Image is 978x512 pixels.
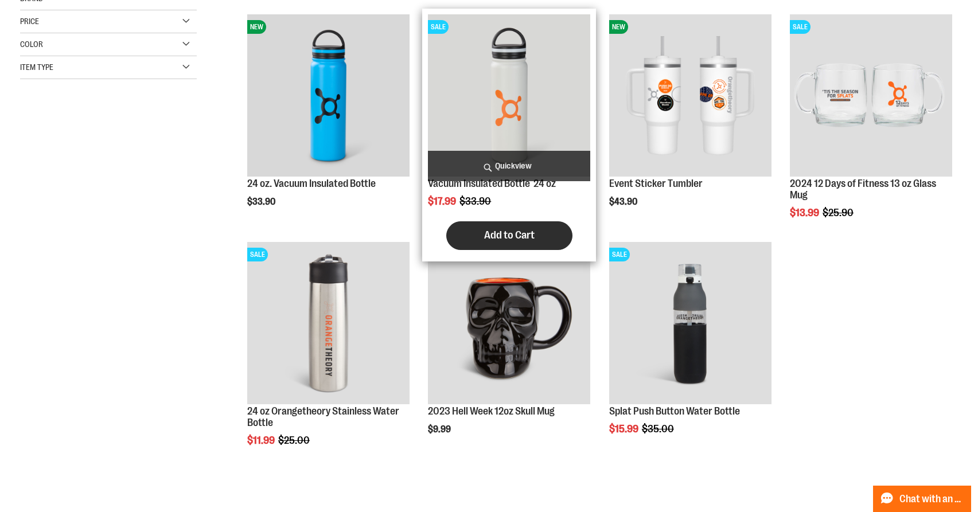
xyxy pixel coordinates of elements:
[609,178,703,189] a: Event Sticker Tumbler
[609,197,639,207] span: $43.90
[603,9,777,236] div: product
[428,14,590,177] img: Vacuum Insulated Bottle 24 oz
[609,423,640,435] span: $15.99
[422,9,596,261] div: product
[20,62,53,72] span: Item Type
[790,20,811,34] span: SALE
[428,424,453,435] span: $9.99
[790,14,952,177] img: Main image of 2024 12 Days of Fitness 13 oz Glass Mug
[609,20,628,34] span: NEW
[823,207,855,218] span: $25.90
[241,9,415,236] div: product
[790,14,952,178] a: Main image of 2024 12 Days of Fitness 13 oz Glass MugSALE
[484,229,535,241] span: Add to Cart
[790,178,936,201] a: 2024 12 Days of Fitness 13 oz Glass Mug
[873,486,972,512] button: Chat with an Expert
[247,242,410,406] a: Product image for 24oz. Orangetheory Stainless Water BottleSALE
[609,242,772,404] img: Product image for 25oz. Splat Push Button Water Bottle Grey
[278,435,311,446] span: $25.00
[428,242,590,406] a: Product image for Hell Week 12oz Skull Mug
[428,20,449,34] span: SALE
[247,20,266,34] span: NEW
[428,178,556,189] a: Vacuum Insulated Bottle 24 oz
[241,236,415,475] div: product
[428,14,590,178] a: Vacuum Insulated Bottle 24 ozSALE
[609,14,772,178] a: OTF 40 oz. Sticker TumblerNEW
[247,14,410,178] a: 24 oz. Vacuum Insulated BottleNEW
[428,242,590,404] img: Product image for Hell Week 12oz Skull Mug
[247,197,277,207] span: $33.90
[609,405,740,417] a: Splat Push Button Water Bottle
[247,178,376,189] a: 24 oz. Vacuum Insulated Bottle
[247,405,399,428] a: 24 oz Orangetheory Stainless Water Bottle
[459,196,493,207] span: $33.90
[20,17,39,26] span: Price
[422,236,596,464] div: product
[247,242,410,404] img: Product image for 24oz. Orangetheory Stainless Water Bottle
[899,494,964,505] span: Chat with an Expert
[642,423,676,435] span: $35.00
[790,207,821,218] span: $13.99
[609,248,630,261] span: SALE
[609,14,772,177] img: OTF 40 oz. Sticker Tumbler
[784,9,958,247] div: product
[428,151,590,181] a: Quickview
[247,248,268,261] span: SALE
[247,435,276,446] span: $11.99
[428,405,555,417] a: 2023 Hell Week 12oz Skull Mug
[446,221,572,250] button: Add to Cart
[247,14,410,177] img: 24 oz. Vacuum Insulated Bottle
[20,40,43,49] span: Color
[609,242,772,406] a: Product image for 25oz. Splat Push Button Water Bottle GreySALE
[428,196,458,207] span: $17.99
[603,236,777,464] div: product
